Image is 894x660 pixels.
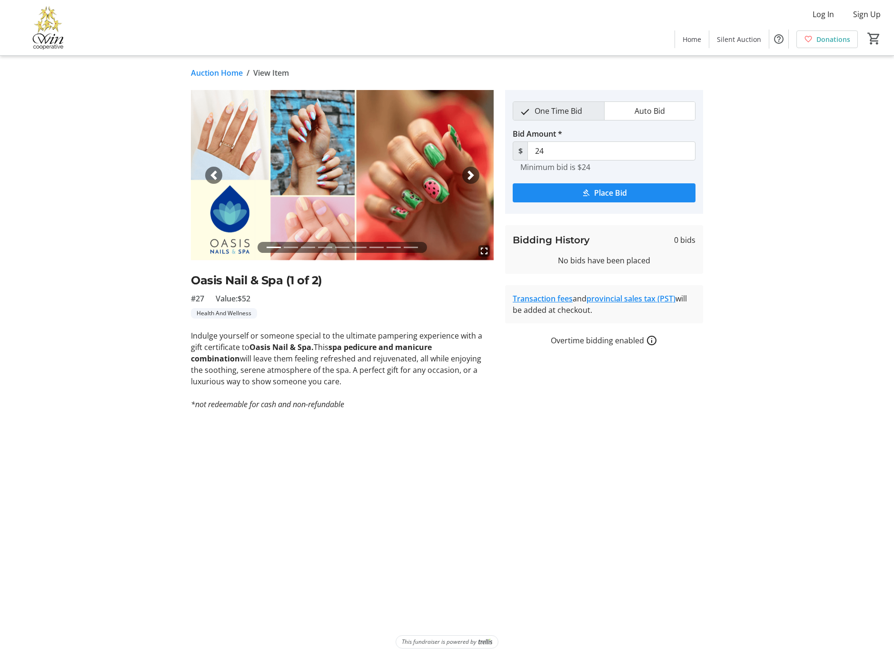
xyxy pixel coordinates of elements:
span: Donations [816,34,850,44]
img: Trellis Logo [478,639,492,645]
span: View Item [253,67,289,79]
span: This fundraiser is powered by [402,638,477,646]
h2: Oasis Nail & Spa (1 of 2) [191,272,494,289]
span: #27 [191,293,204,304]
span: $ [513,141,528,160]
a: provincial sales tax (PST) [586,293,675,304]
p: Indulge yourself or someone special to the ultimate pampering experience with a gift certificate ... [191,330,494,387]
div: Overtime bidding enabled [505,335,703,346]
a: Transaction fees [513,293,573,304]
span: / [247,67,249,79]
span: Auto Bid [629,102,671,120]
em: *not redeemable for cash and non-refundable [191,399,344,410]
a: How overtime bidding works for silent auctions [646,335,657,346]
strong: Oasis Nail & Spa. [249,342,314,352]
mat-icon: fullscreen [478,245,490,257]
button: Place Bid [513,183,695,202]
a: Auction Home [191,67,243,79]
span: Place Bid [594,187,627,199]
h3: Bidding History [513,233,590,247]
img: Victoria Women In Need Community Cooperative's Logo [6,4,90,51]
tr-hint: Minimum bid is $24 [520,162,590,172]
strong: spa pedicure and manicure combination [191,342,432,364]
div: and will be added at checkout. [513,293,695,316]
span: One Time Bid [529,102,588,120]
a: Donations [796,30,858,48]
img: Image [191,90,494,260]
tr-label-badge: Health And Wellness [191,308,257,319]
button: Help [769,30,788,49]
a: Home [675,30,709,48]
div: No bids have been placed [513,255,695,266]
span: Value: $52 [216,293,250,304]
label: Bid Amount * [513,128,562,140]
button: Log In [805,7,842,22]
span: Home [683,34,701,44]
button: Sign Up [845,7,888,22]
span: Log In [813,9,834,20]
span: Silent Auction [717,34,761,44]
button: Cart [865,30,883,47]
a: Silent Auction [709,30,769,48]
span: Sign Up [853,9,881,20]
span: 0 bids [674,234,695,246]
